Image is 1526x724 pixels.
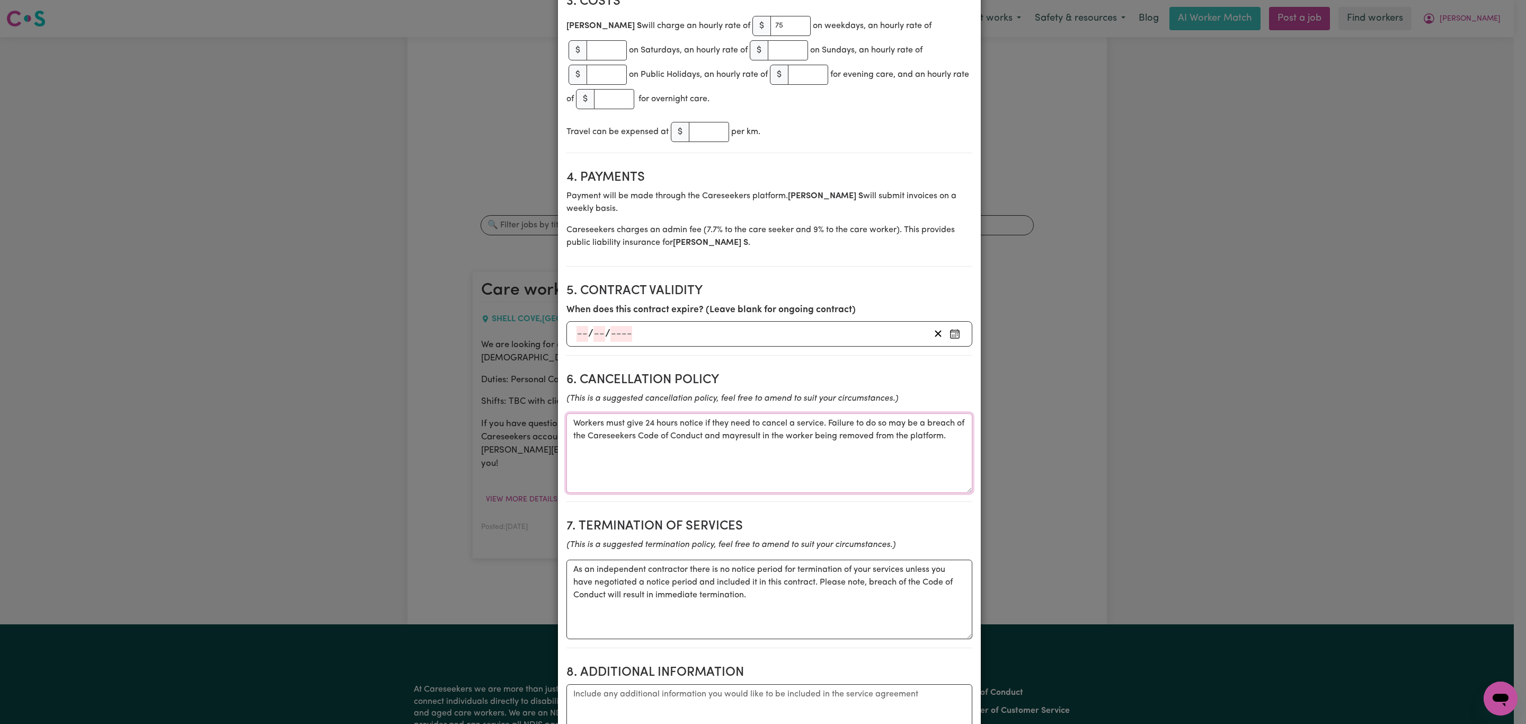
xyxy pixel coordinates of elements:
[569,40,587,60] span: $
[750,40,768,60] span: $
[566,303,856,317] label: When does this contract expire? (Leave blank for ongoing contract)
[566,541,895,549] i: (This is a suggested termination policy, feel free to amend to suit your circumstances.)
[566,560,972,639] textarea: As an independent contractor there is no notice period for termination of your services unless yo...
[593,326,605,342] input: --
[673,239,748,247] b: [PERSON_NAME] S
[770,65,788,85] span: $
[566,190,972,215] p: Payment will be made through the Careseekers platform. will submit invoices on a weekly basis.
[566,519,972,534] h2: 7. Termination of Services
[605,328,610,340] span: /
[566,120,972,144] div: Travel can be expensed at per km.
[566,284,972,299] h2: 5. Contract Validity
[566,373,972,388] h2: 6. Cancellation Policy
[566,22,642,30] b: [PERSON_NAME] S
[566,170,972,186] h2: 4. Payments
[576,326,588,342] input: --
[752,16,771,36] span: $
[930,326,946,342] button: Remove contract expiry date
[946,326,963,342] button: Enter an expiry date for this contract (optional)
[588,328,593,340] span: /
[566,413,972,493] textarea: Workers must give 24 hours notice if they need to cancel a service. Failure to do so may be a bre...
[569,65,587,85] span: $
[788,192,863,200] b: [PERSON_NAME] S
[576,89,595,109] span: $
[566,665,972,681] h2: 8. Additional Information
[610,326,632,342] input: ----
[566,394,898,403] i: (This is a suggested cancellation policy, feel free to amend to suit your circumstances.)
[1484,682,1518,716] iframe: Button to launch messaging window, conversation in progress
[671,122,689,142] span: $
[566,224,972,249] p: Careseekers charges an admin fee ( 7.7 % to the care seeker and 9% to the care worker). This prov...
[566,14,972,111] div: will charge an hourly rate of on weekdays, an hourly rate of on Saturdays, an hourly rate of on S...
